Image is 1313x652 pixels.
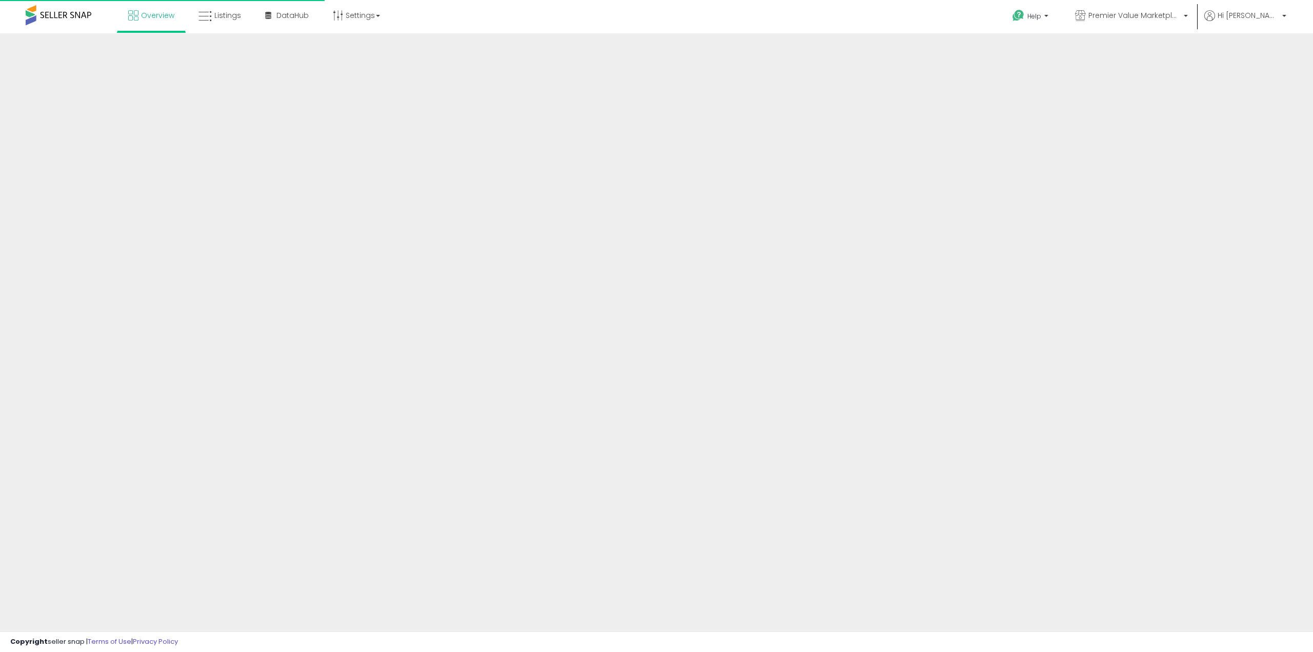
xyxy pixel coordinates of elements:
span: Help [1027,12,1041,21]
a: Help [1004,2,1059,33]
span: Hi [PERSON_NAME] [1218,10,1279,21]
a: Hi [PERSON_NAME] [1204,10,1286,33]
span: Listings [214,10,241,21]
span: Overview [141,10,174,21]
i: Get Help [1012,9,1025,22]
span: DataHub [276,10,309,21]
span: Premier Value Marketplace LLC [1088,10,1181,21]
